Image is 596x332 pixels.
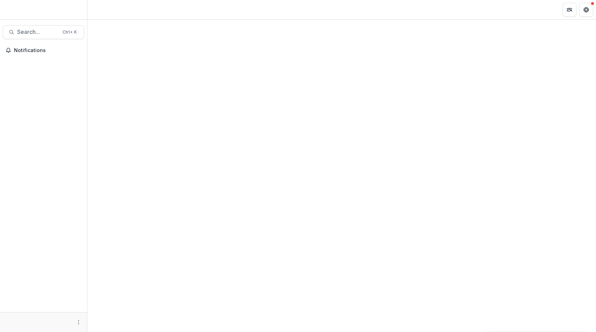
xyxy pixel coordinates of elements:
button: Search... [3,25,84,39]
div: Ctrl + K [61,28,78,36]
button: Get Help [579,3,593,17]
span: Search... [17,29,58,35]
button: More [74,318,83,326]
span: Notifications [14,48,81,53]
button: Notifications [3,45,84,56]
nav: breadcrumb [90,5,120,15]
button: Partners [562,3,576,17]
